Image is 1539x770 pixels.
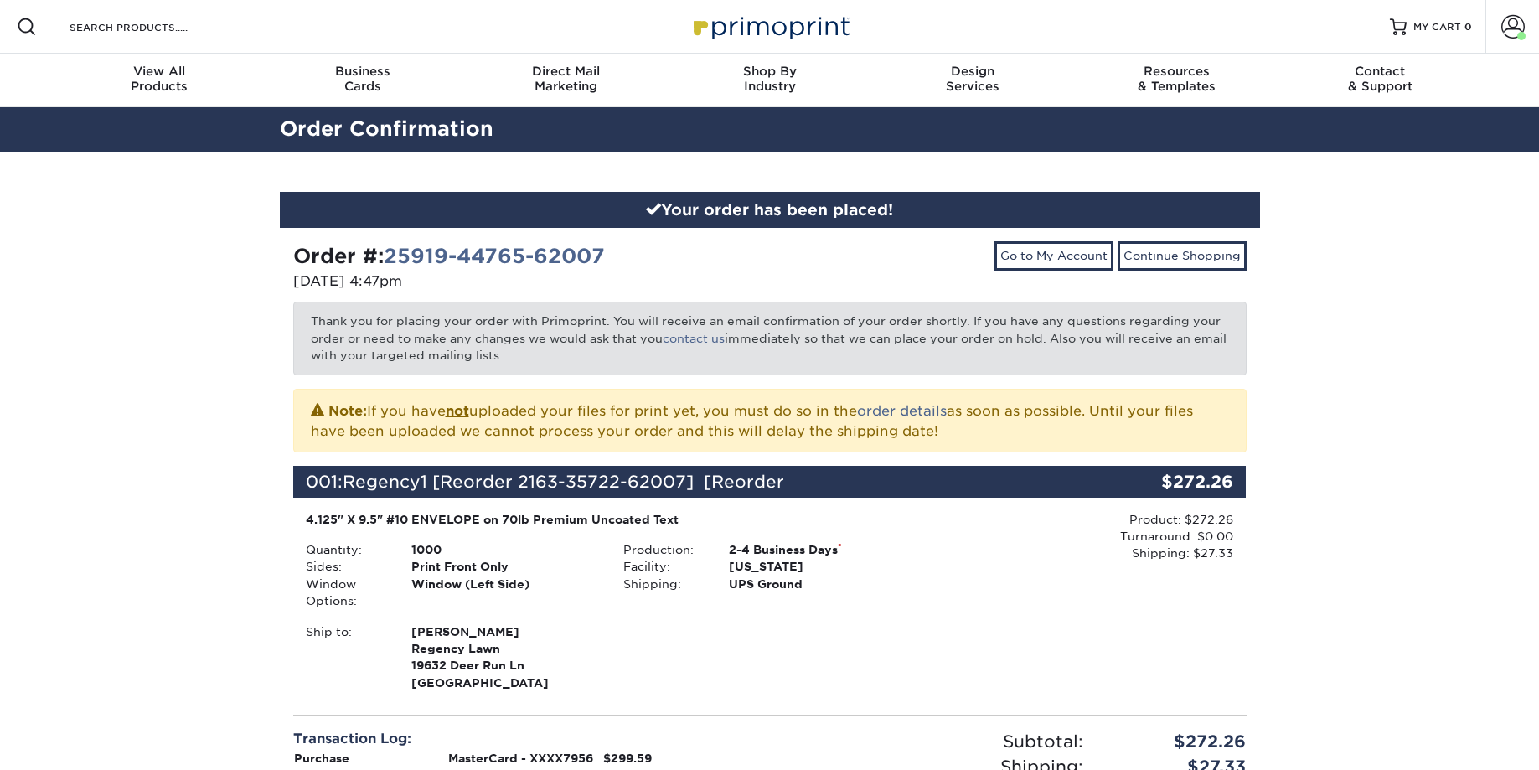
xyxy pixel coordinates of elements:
span: Regency1 [Reorder 2163-35722-62007] [Reorder [343,472,784,492]
span: 19632 Deer Run Ln [411,657,598,674]
strong: $299.59 [603,752,652,765]
a: order details [857,403,947,419]
div: Products [58,64,261,94]
strong: MasterCard - XXXX7956 [448,752,593,765]
b: not [446,403,469,419]
p: If you have uploaded your files for print yet, you must do so in the as soon as possible. Until y... [311,400,1229,442]
a: Go to My Account [994,241,1113,270]
strong: Note: [328,403,367,419]
a: Continue Shopping [1118,241,1247,270]
div: Sides: [293,558,399,575]
div: 1000 [399,541,611,558]
a: Resources& Templates [1075,54,1278,107]
span: Contact [1278,64,1482,79]
span: MY CART [1413,20,1461,34]
div: Services [871,64,1075,94]
p: Thank you for placing your order with Primoprint. You will receive an email confirmation of your ... [293,302,1247,375]
a: View AllProducts [58,54,261,107]
div: Subtotal: [770,729,1096,754]
span: Direct Mail [464,64,668,79]
strong: [GEOGRAPHIC_DATA] [411,623,598,690]
a: Direct MailMarketing [464,54,668,107]
a: BusinessCards [261,54,464,107]
div: Production: [611,541,716,558]
div: Window (Left Side) [399,576,611,610]
div: Ship to: [293,623,399,692]
span: Design [871,64,1075,79]
div: & Templates [1075,64,1278,94]
div: Print Front Only [399,558,611,575]
div: [US_STATE] [716,558,928,575]
span: [PERSON_NAME] [411,623,598,640]
div: Window Options: [293,576,399,610]
div: 001: [293,466,1087,498]
div: Transaction Log: [293,729,757,749]
a: contact us [663,332,725,345]
div: Product: $272.26 Turnaround: $0.00 Shipping: $27.33 [928,511,1233,562]
div: UPS Ground [716,576,928,592]
div: 4.125" X 9.5" #10 ENVELOPE on 70lb Premium Uncoated Text [306,511,917,528]
div: & Support [1278,64,1482,94]
div: $272.26 [1096,729,1259,754]
div: Quantity: [293,541,399,558]
div: 2-4 Business Days [716,541,928,558]
a: Shop ByIndustry [668,54,871,107]
input: SEARCH PRODUCTS..... [68,17,231,37]
a: Contact& Support [1278,54,1482,107]
span: Shop By [668,64,871,79]
img: Primoprint [686,8,854,44]
span: Regency Lawn [411,640,598,657]
div: Cards [261,64,464,94]
strong: Purchase [294,752,349,765]
span: View All [58,64,261,79]
a: DesignServices [871,54,1075,107]
h2: Order Confirmation [267,114,1273,145]
span: 0 [1464,21,1472,33]
strong: Order #: [293,244,605,268]
div: Facility: [611,558,716,575]
span: Business [261,64,464,79]
a: 25919-44765-62007 [384,244,605,268]
div: Marketing [464,64,668,94]
div: Shipping: [611,576,716,592]
p: [DATE] 4:47pm [293,271,757,292]
div: Industry [668,64,871,94]
div: Your order has been placed! [280,192,1260,229]
div: $272.26 [1087,466,1247,498]
span: Resources [1075,64,1278,79]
